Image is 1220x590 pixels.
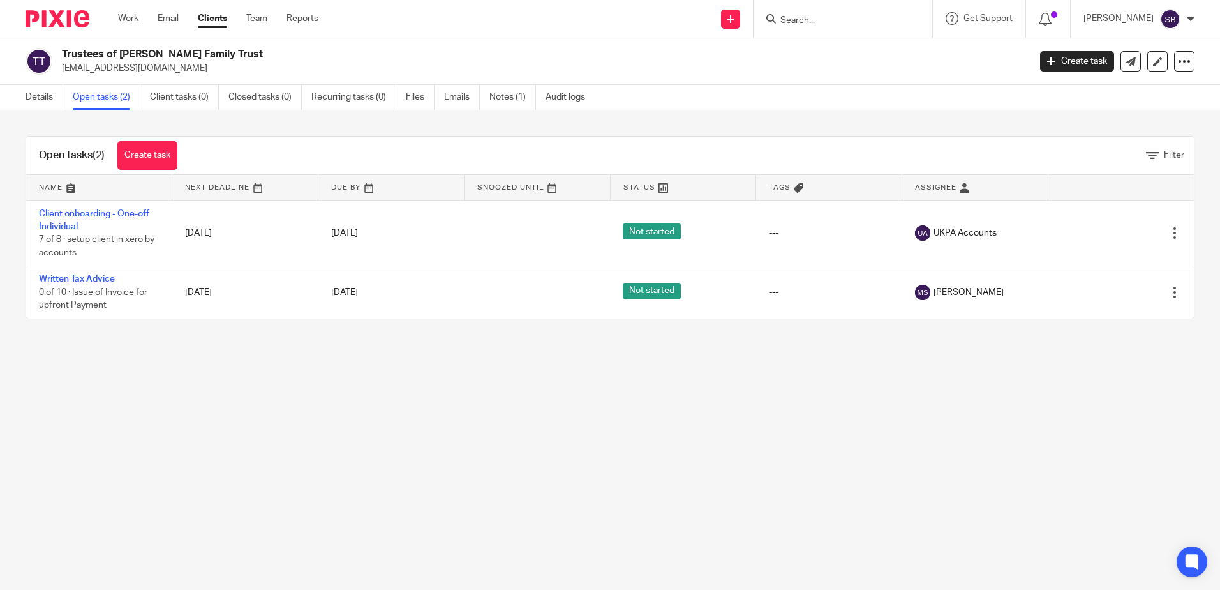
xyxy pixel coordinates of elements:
div: --- [769,286,889,299]
img: svg%3E [915,225,930,241]
img: svg%3E [1160,9,1180,29]
span: Status [623,184,655,191]
span: Tags [769,184,791,191]
span: 7 of 8 · setup client in xero by accounts [39,235,154,257]
span: [DATE] [331,229,358,238]
a: Create task [1040,51,1114,72]
td: [DATE] [172,200,318,266]
a: Client tasks (0) [150,85,219,110]
span: Filter [1164,151,1184,160]
p: [PERSON_NAME] [1083,12,1154,25]
a: Closed tasks (0) [228,85,302,110]
span: (2) [93,150,105,160]
a: Team [246,12,267,25]
h1: Open tasks [39,149,105,162]
span: Snoozed Until [477,184,544,191]
p: [EMAIL_ADDRESS][DOMAIN_NAME] [62,62,1021,75]
span: Not started [623,223,681,239]
a: Written Tax Advice [39,275,115,284]
span: Not started [623,283,681,299]
a: Details [26,85,63,110]
input: Search [779,15,894,27]
a: Clients [198,12,227,25]
span: 0 of 10 · Issue of Invoice for upfront Payment [39,288,147,310]
div: --- [769,227,889,239]
h2: Trustees of [PERSON_NAME] Family Trust [62,48,829,61]
a: Work [118,12,138,25]
img: svg%3E [26,48,52,75]
a: Email [158,12,179,25]
a: Files [406,85,435,110]
span: [DATE] [331,288,358,297]
a: Recurring tasks (0) [311,85,396,110]
span: Get Support [963,14,1013,23]
span: [PERSON_NAME] [934,286,1004,299]
a: Client onboarding - One-off Individual [39,209,149,231]
a: Emails [444,85,480,110]
img: svg%3E [915,285,930,300]
a: Notes (1) [489,85,536,110]
a: Create task [117,141,177,170]
td: [DATE] [172,266,318,319]
a: Reports [286,12,318,25]
a: Open tasks (2) [73,85,140,110]
img: Pixie [26,10,89,27]
span: UKPA Accounts [934,227,997,239]
a: Audit logs [546,85,595,110]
